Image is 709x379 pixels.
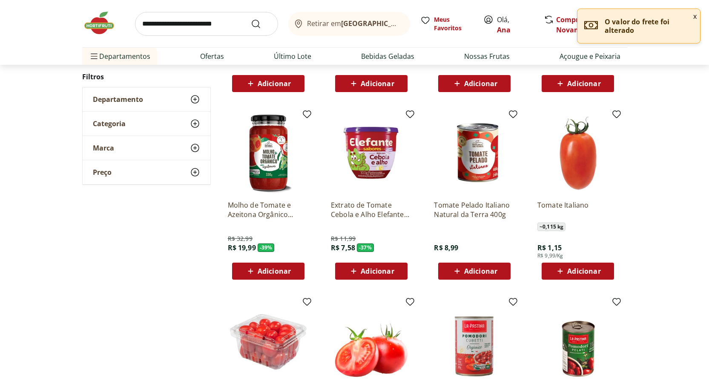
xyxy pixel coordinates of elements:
[335,75,408,92] button: Adicionar
[228,243,256,252] span: R$ 19,99
[232,263,304,280] button: Adicionar
[83,136,210,160] button: Marca
[82,10,125,36] img: Hortifruti
[335,263,408,280] button: Adicionar
[434,113,515,194] img: Tomate Pelado Italiano Natural da Terra 400g
[464,51,510,61] a: Nossas Frutas
[258,80,291,87] span: Adicionar
[93,95,143,104] span: Departamento
[605,17,693,35] p: O valor do frete foi alterado
[690,9,700,23] button: Fechar notificação
[464,268,497,275] span: Adicionar
[560,51,620,61] a: Açougue e Peixaria
[537,243,562,252] span: R$ 1,15
[497,14,535,35] span: Olá,
[82,68,211,85] h2: Filtros
[434,200,515,219] a: Tomate Pelado Italiano Natural da Terra 400g
[537,223,565,231] span: ~ 0,115 kg
[537,200,618,219] a: Tomate Italiano
[93,144,114,152] span: Marca
[331,243,355,252] span: R$ 7,58
[438,263,511,280] button: Adicionar
[135,12,278,36] input: search
[274,51,311,61] a: Último Lote
[497,25,511,35] a: Ana
[83,112,210,136] button: Categoria
[93,168,112,176] span: Preço
[434,15,473,32] span: Meus Favoritos
[361,80,394,87] span: Adicionar
[258,243,275,252] span: - 39 %
[537,252,563,259] span: R$ 9,99/Kg
[200,51,224,61] a: Ofertas
[567,80,600,87] span: Adicionar
[307,20,401,27] span: Retirar em
[258,268,291,275] span: Adicionar
[537,113,618,194] img: Tomate Italiano
[228,234,253,243] span: R$ 32,99
[567,268,600,275] span: Adicionar
[542,75,614,92] button: Adicionar
[556,15,596,35] a: Comprar Novamente
[542,263,614,280] button: Adicionar
[288,12,410,36] button: Retirar em[GEOGRAPHIC_DATA]/[GEOGRAPHIC_DATA]
[331,234,356,243] span: R$ 11,99
[93,119,126,128] span: Categoria
[232,75,304,92] button: Adicionar
[228,200,309,219] a: Molho de Tomate e Azeitona Orgânico Natural Da Terra 330g
[438,75,511,92] button: Adicionar
[464,80,497,87] span: Adicionar
[83,87,210,111] button: Departamento
[331,200,412,219] a: Extrato de Tomate Cebola e Alho Elefante 300g
[228,113,309,194] img: Molho de Tomate e Azeitona Orgânico Natural Da Terra 330g
[341,19,485,28] b: [GEOGRAPHIC_DATA]/[GEOGRAPHIC_DATA]
[331,113,412,194] img: Extrato de Tomate Cebola e Alho Elefante 300g
[83,160,210,184] button: Preço
[251,19,271,29] button: Submit Search
[434,243,458,252] span: R$ 8,99
[89,46,150,67] span: Departamentos
[361,268,394,275] span: Adicionar
[420,15,473,32] a: Meus Favoritos
[89,46,99,67] button: Menu
[361,51,414,61] a: Bebidas Geladas
[357,243,374,252] span: - 37 %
